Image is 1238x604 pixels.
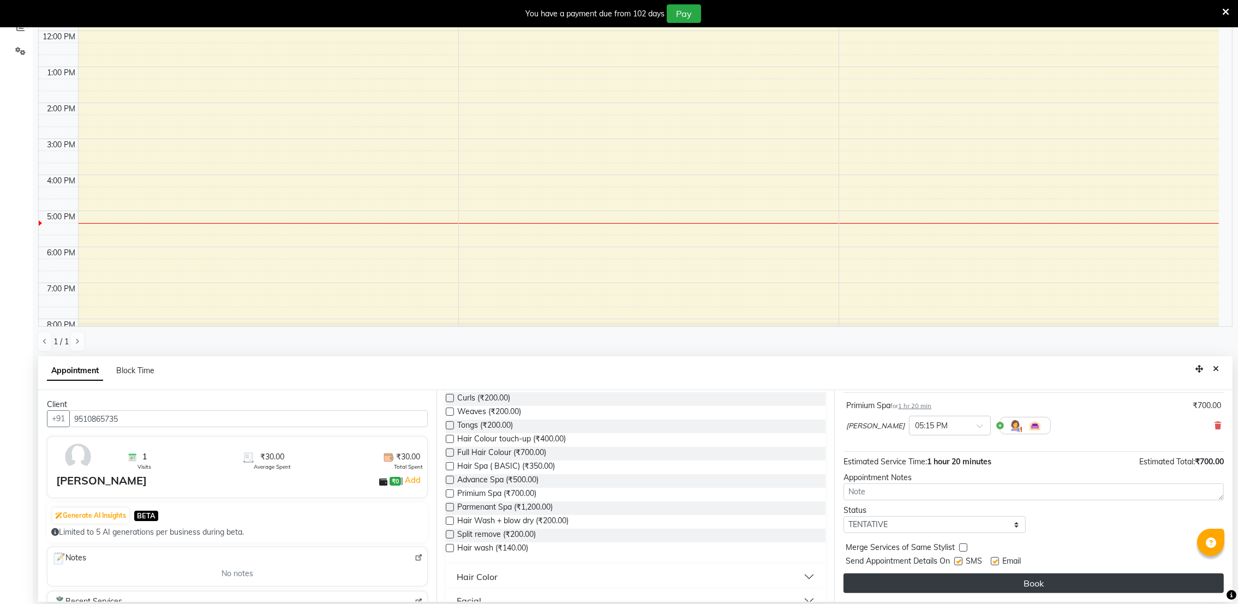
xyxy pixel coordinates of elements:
[403,474,422,487] a: Add
[457,529,536,542] span: Split remove (₹200.00)
[1195,457,1224,467] span: ₹700.00
[450,567,822,587] button: Hair Color
[667,4,701,23] button: Pay
[457,392,510,406] span: Curls (₹200.00)
[47,410,70,427] button: +91
[457,447,546,461] span: Full Hair Colour (₹700.00)
[137,463,151,471] span: Visits
[41,31,78,43] div: 12:00 PM
[844,505,1025,516] div: Status
[1002,555,1021,569] span: Email
[457,433,566,447] span: Hair Colour touch-up (₹400.00)
[846,421,905,432] span: [PERSON_NAME]
[1193,400,1221,411] div: ₹700.00
[45,319,78,331] div: 8:00 PM
[260,451,284,463] span: ₹30.00
[53,336,69,348] span: 1 / 1
[457,501,553,515] span: Parmenant Spa (₹1,200.00)
[47,361,103,381] span: Appointment
[457,488,536,501] span: Primium Spa (₹700.00)
[394,463,423,471] span: Total Spent
[47,399,428,410] div: Client
[457,570,498,583] div: Hair Color
[846,542,955,555] span: Merge Services of Same Stylist
[401,474,422,487] span: |
[844,472,1224,483] div: Appointment Notes
[846,400,931,411] div: Primium Spa
[844,573,1224,593] button: Book
[62,441,94,473] img: avatar
[52,552,86,566] span: Notes
[966,555,982,569] span: SMS
[222,568,253,579] span: No notes
[142,451,147,463] span: 1
[69,410,428,427] input: Search by Name/Mobile/Email/Code
[45,247,78,259] div: 6:00 PM
[45,175,78,187] div: 4:00 PM
[390,477,401,486] span: ₹0
[45,67,78,79] div: 1:00 PM
[1208,361,1224,378] button: Close
[45,139,78,151] div: 3:00 PM
[116,366,154,375] span: Block Time
[1139,457,1195,467] span: Estimated Total:
[1028,419,1042,432] img: Interior.png
[457,515,569,529] span: Hair Wash + blow dry (₹200.00)
[927,457,991,467] span: 1 hour 20 minutes
[45,103,78,115] div: 2:00 PM
[45,283,78,295] div: 7:00 PM
[52,508,129,523] button: Generate AI Insights
[457,420,513,433] span: Tongs (₹200.00)
[45,211,78,223] div: 5:00 PM
[457,474,539,488] span: Advance Spa (₹500.00)
[396,451,420,463] span: ₹30.00
[254,463,291,471] span: Average Spent
[51,527,423,538] div: Limited to 5 AI generations per business during beta.
[890,402,931,410] small: for
[56,473,147,489] div: [PERSON_NAME]
[846,555,950,569] span: Send Appointment Details On
[525,8,665,20] div: You have a payment due from 102 days
[457,461,555,474] span: Hair Spa ( BASIC) (₹350.00)
[457,542,528,556] span: Hair wash (₹140.00)
[134,511,158,521] span: BETA
[457,406,521,420] span: Weaves (₹200.00)
[898,402,931,410] span: 1 hr 20 min
[1009,419,1022,432] img: Hairdresser.png
[844,457,927,467] span: Estimated Service Time:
